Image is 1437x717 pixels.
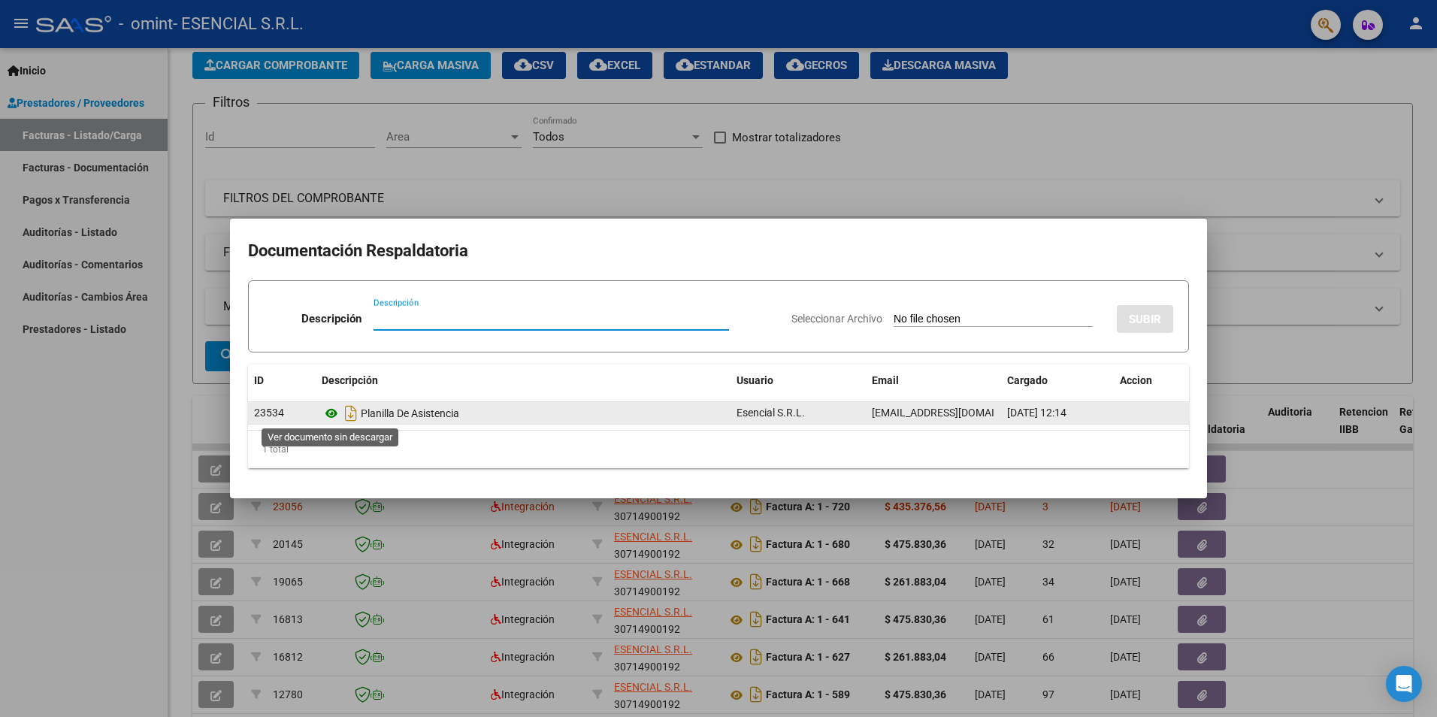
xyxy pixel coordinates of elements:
div: Open Intercom Messenger [1386,666,1422,702]
span: Usuario [737,374,773,386]
span: Email [872,374,899,386]
span: ID [254,374,264,386]
span: 23534 [254,407,284,419]
span: Descripción [322,374,378,386]
span: [EMAIL_ADDRESS][DOMAIN_NAME] [872,407,1039,419]
p: Descripción [301,310,362,328]
datatable-header-cell: Accion [1114,365,1189,397]
div: Planilla De Asistencia [322,401,725,425]
h2: Documentación Respaldatoria [248,237,1189,265]
span: Esencial S.R.L. [737,407,805,419]
i: Descargar documento [341,401,361,425]
button: SUBIR [1117,305,1173,333]
datatable-header-cell: Descripción [316,365,731,397]
span: SUBIR [1129,313,1161,326]
datatable-header-cell: Cargado [1001,365,1114,397]
span: [DATE] 12:14 [1007,407,1066,419]
span: Accion [1120,374,1152,386]
datatable-header-cell: ID [248,365,316,397]
datatable-header-cell: Email [866,365,1001,397]
div: 1 total [248,431,1189,468]
datatable-header-cell: Usuario [731,365,866,397]
span: Cargado [1007,374,1048,386]
span: Seleccionar Archivo [791,313,882,325]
